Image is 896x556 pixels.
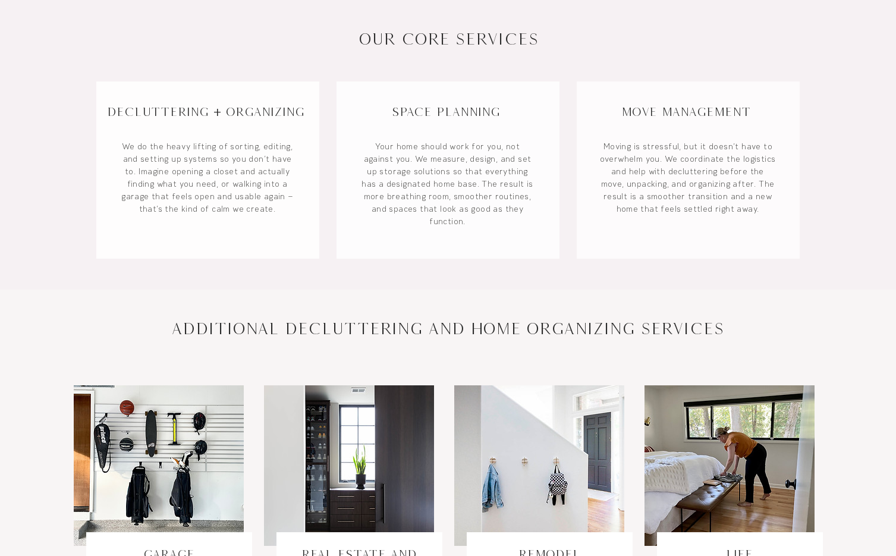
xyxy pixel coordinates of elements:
[97,103,314,120] h3: Decluttering + Organizing
[454,385,624,546] img: Home Organizing for Remodels
[600,140,776,215] p: Moving is stressful, but it doesn’t have to overwhelm you. We coordinate the logistics and help w...
[74,385,244,546] img: Garage Decluttering and Organizing
[120,140,296,215] p: We do the heavy lifting of sorting, editing, and setting up systems so you don’t have to. Imagine...
[337,103,554,120] h3: Space Planning
[158,318,739,340] h2: ADDITIONAL DECLUTTERING AND HOME ORGANIZING SERVICES
[362,141,533,227] a: Your home should work for you, not against you. We measure, design, and set up storage solutions ...
[264,385,434,546] img: Home Organizing for Real Estate and Rentals
[158,28,740,51] h2: OUR CORE SERVICES
[577,103,794,120] h3: Move Management
[645,385,815,546] img: Home Organizing for Life Transitions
